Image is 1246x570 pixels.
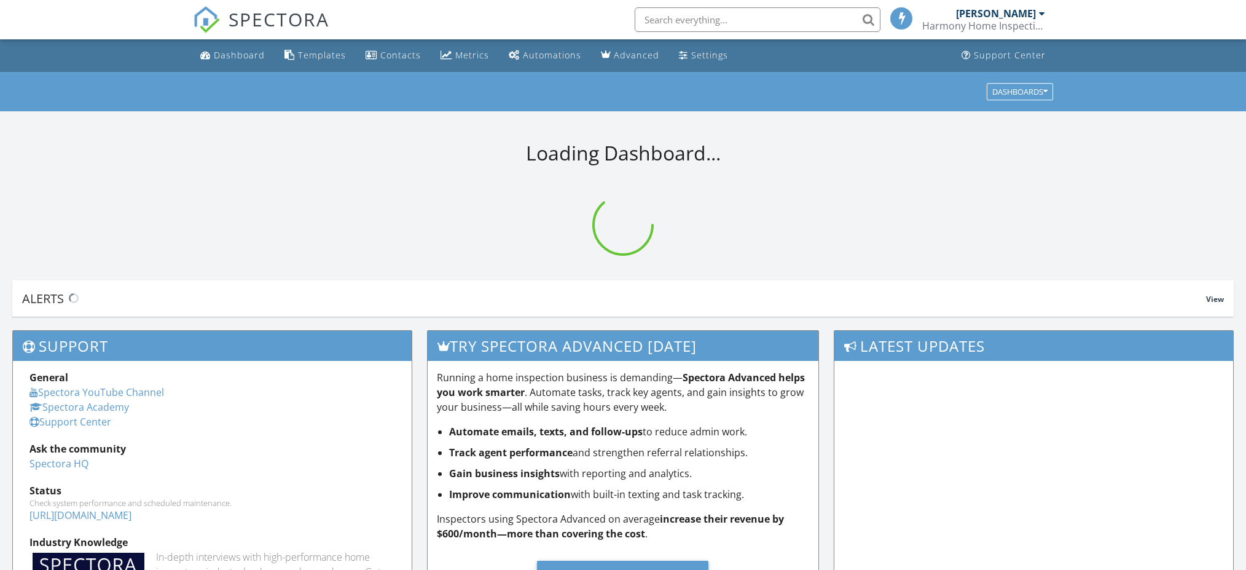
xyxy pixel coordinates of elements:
[614,49,659,61] div: Advanced
[193,17,329,42] a: SPECTORA
[214,49,265,61] div: Dashboard
[449,488,571,501] strong: Improve communication
[523,49,581,61] div: Automations
[1206,294,1224,304] span: View
[449,425,643,438] strong: Automate emails, texts, and follow-ups
[449,424,810,439] li: to reduce admin work.
[449,487,810,502] li: with built-in texting and task tracking.
[455,49,489,61] div: Metrics
[834,331,1233,361] h3: Latest Updates
[449,446,573,459] strong: Track agent performance
[195,44,270,67] a: Dashboard
[380,49,421,61] div: Contacts
[987,83,1053,100] button: Dashboards
[956,7,1036,20] div: [PERSON_NAME]
[13,331,412,361] h3: Support
[29,483,395,498] div: Status
[361,44,426,67] a: Contacts
[29,415,111,429] a: Support Center
[298,49,346,61] div: Templates
[504,44,586,67] a: Automations (Basic)
[691,49,728,61] div: Settings
[437,371,805,399] strong: Spectora Advanced helps you work smarter
[635,7,880,32] input: Search everything...
[229,6,329,32] span: SPECTORA
[437,512,784,540] strong: increase their revenue by $600/month—more than covering the cost
[992,87,1048,96] div: Dashboards
[29,457,88,470] a: Spectora HQ
[280,44,351,67] a: Templates
[437,512,810,541] p: Inspectors using Spectora Advanced on average .
[29,371,68,384] strong: General
[674,44,733,67] a: Settings
[22,290,1206,307] div: Alerts
[974,49,1046,61] div: Support Center
[29,386,164,399] a: Spectora YouTube Channel
[449,467,560,480] strong: Gain business insights
[428,331,819,361] h3: Try spectora advanced [DATE]
[449,466,810,481] li: with reporting and analytics.
[596,44,664,67] a: Advanced
[29,509,131,522] a: [URL][DOMAIN_NAME]
[436,44,494,67] a: Metrics
[29,441,395,456] div: Ask the community
[29,498,395,508] div: Check system performance and scheduled maintenance.
[922,20,1045,32] div: Harmony Home Inspections
[29,400,129,414] a: Spectora Academy
[193,6,220,33] img: The Best Home Inspection Software - Spectora
[449,445,810,460] li: and strengthen referral relationships.
[957,44,1051,67] a: Support Center
[437,370,810,414] p: Running a home inspection business is demanding— . Automate tasks, track key agents, and gain ins...
[29,535,395,550] div: Industry Knowledge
